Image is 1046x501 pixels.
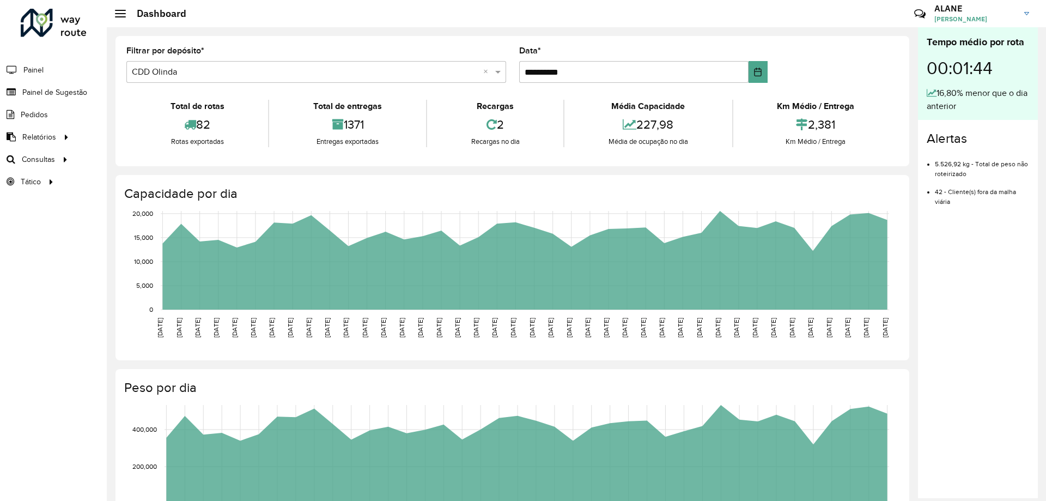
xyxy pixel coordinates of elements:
[567,136,729,147] div: Média de ocupação no dia
[788,318,795,337] text: [DATE]
[129,113,265,136] div: 82
[136,282,153,289] text: 5,000
[21,176,41,188] span: Tático
[547,318,554,337] text: [DATE]
[272,136,423,147] div: Entregas exportadas
[231,318,238,337] text: [DATE]
[736,100,896,113] div: Km Médio / Entrega
[825,318,832,337] text: [DATE]
[124,380,898,396] h4: Peso por dia
[934,3,1016,14] h3: ALANE
[132,210,153,217] text: 20,000
[658,318,665,337] text: [DATE]
[483,65,492,79] span: Clear all
[934,14,1016,24] span: [PERSON_NAME]
[567,113,729,136] div: 227,98
[908,2,932,26] a: Contato Rápido
[380,318,387,337] text: [DATE]
[23,64,44,76] span: Painel
[132,426,157,433] text: 400,000
[149,306,153,313] text: 0
[132,463,157,470] text: 200,000
[22,154,55,165] span: Consultas
[927,35,1029,50] div: Tempo médio por rota
[21,109,48,120] span: Pedidos
[305,318,312,337] text: [DATE]
[927,131,1029,147] h4: Alertas
[749,61,768,83] button: Choose Date
[927,50,1029,87] div: 00:01:44
[417,318,424,337] text: [DATE]
[124,186,898,202] h4: Capacidade por dia
[519,44,541,57] label: Data
[134,234,153,241] text: 15,000
[398,318,405,337] text: [DATE]
[603,318,610,337] text: [DATE]
[881,318,889,337] text: [DATE]
[129,136,265,147] div: Rotas exportadas
[22,131,56,143] span: Relatórios
[736,136,896,147] div: Km Médio / Entrega
[491,318,498,337] text: [DATE]
[272,113,423,136] div: 1371
[770,318,777,337] text: [DATE]
[129,100,265,113] div: Total de rotas
[807,318,814,337] text: [DATE]
[696,318,703,337] text: [DATE]
[844,318,851,337] text: [DATE]
[640,318,647,337] text: [DATE]
[287,318,294,337] text: [DATE]
[342,318,349,337] text: [DATE]
[272,100,423,113] div: Total de entregas
[430,136,561,147] div: Recargas no dia
[175,318,183,337] text: [DATE]
[509,318,516,337] text: [DATE]
[621,318,628,337] text: [DATE]
[935,179,1029,207] li: 42 - Cliente(s) fora da malha viária
[733,318,740,337] text: [DATE]
[430,113,561,136] div: 2
[212,318,220,337] text: [DATE]
[736,113,896,136] div: 2,381
[714,318,721,337] text: [DATE]
[22,87,87,98] span: Painel de Sugestão
[126,44,204,57] label: Filtrar por depósito
[250,318,257,337] text: [DATE]
[134,258,153,265] text: 10,000
[528,318,536,337] text: [DATE]
[677,318,684,337] text: [DATE]
[430,100,561,113] div: Recargas
[454,318,461,337] text: [DATE]
[194,318,201,337] text: [DATE]
[435,318,442,337] text: [DATE]
[935,151,1029,179] li: 5.526,92 kg - Total de peso não roteirizado
[927,87,1029,113] div: 16,80% menor que o dia anterior
[751,318,758,337] text: [DATE]
[584,318,591,337] text: [DATE]
[126,8,186,20] h2: Dashboard
[472,318,479,337] text: [DATE]
[567,100,729,113] div: Média Capacidade
[156,318,163,337] text: [DATE]
[324,318,331,337] text: [DATE]
[565,318,573,337] text: [DATE]
[361,318,368,337] text: [DATE]
[862,318,869,337] text: [DATE]
[268,318,275,337] text: [DATE]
